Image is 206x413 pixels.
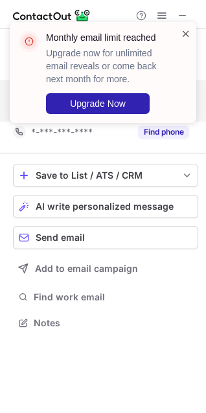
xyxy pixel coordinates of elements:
button: AI write personalized message [13,195,198,218]
span: Add to email campaign [35,263,138,274]
button: Add to email campaign [13,257,198,280]
button: Upgrade Now [46,93,150,114]
p: Upgrade now for unlimited email reveals or come back next month for more. [46,47,165,85]
span: Upgrade Now [70,98,126,109]
button: Find work email [13,288,198,306]
button: Send email [13,226,198,249]
img: ContactOut v5.3.10 [13,8,91,23]
img: error [19,31,40,52]
span: Notes [34,317,193,329]
div: Save to List / ATS / CRM [36,170,176,181]
span: AI write personalized message [36,201,174,212]
span: Find work email [34,291,193,303]
button: Notes [13,314,198,332]
span: Send email [36,232,85,243]
button: save-profile-one-click [13,164,198,187]
header: Monthly email limit reached [46,31,165,44]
